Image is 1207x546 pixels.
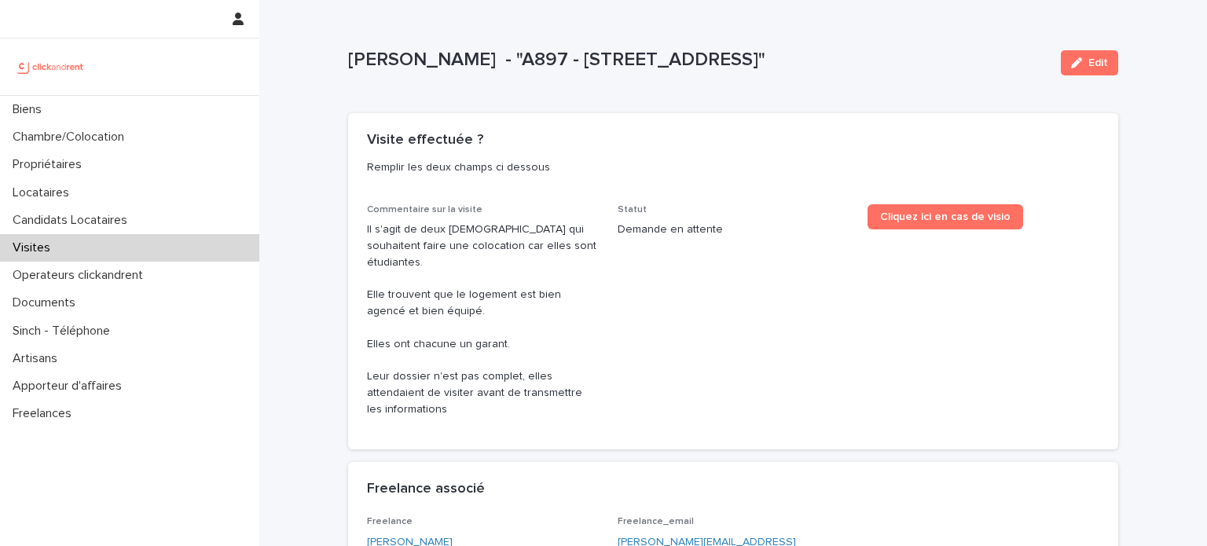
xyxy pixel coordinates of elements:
[348,49,1048,71] p: [PERSON_NAME] - "A897 - [STREET_ADDRESS]"
[6,295,88,310] p: Documents
[1088,57,1108,68] span: Edit
[6,130,137,145] p: Chambre/Colocation
[6,406,84,421] p: Freelances
[367,132,483,149] h2: Visite effectuée ?
[618,517,694,526] span: Freelance_email
[6,213,140,228] p: Candidats Locataires
[880,211,1011,222] span: Cliquez ici en cas de visio
[868,204,1023,229] a: Cliquez ici en cas de visio
[367,222,599,418] p: Il s'agit de deux [DEMOGRAPHIC_DATA] qui souhaitent faire une colocation car elles sont étudiante...
[6,240,63,255] p: Visites
[367,481,485,498] h2: Freelance associé
[6,102,54,117] p: Biens
[6,324,123,339] p: Sinch - Téléphone
[1061,50,1118,75] button: Edit
[367,205,482,214] span: Commentaire sur la visite
[618,205,647,214] span: Statut
[367,517,413,526] span: Freelance
[6,157,94,172] p: Propriétaires
[6,351,70,366] p: Artisans
[6,379,134,394] p: Apporteur d'affaires
[13,51,89,82] img: UCB0brd3T0yccxBKYDjQ
[367,160,1093,174] p: Remplir les deux champs ci dessous
[618,222,849,238] p: Demande en attente
[6,185,82,200] p: Locataires
[6,268,156,283] p: Operateurs clickandrent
